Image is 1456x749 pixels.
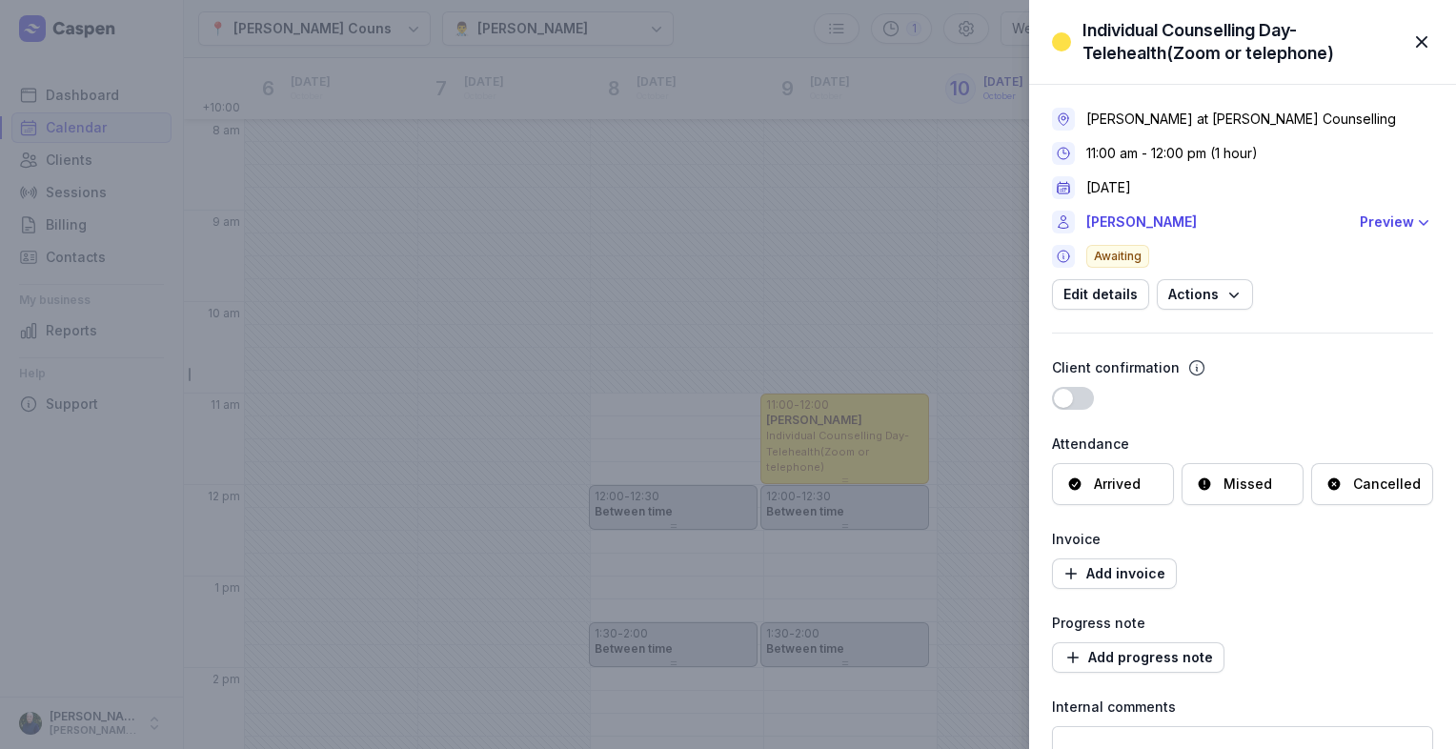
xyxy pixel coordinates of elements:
span: Add invoice [1063,562,1165,585]
div: Individual Counselling Day- Telehealth(Zoom or telephone) [1082,19,1399,65]
button: Actions [1157,279,1253,310]
div: Attendance [1052,433,1433,455]
div: Cancelled [1353,475,1421,494]
div: Internal comments [1052,696,1433,719]
div: [DATE] [1086,178,1131,197]
div: Preview [1360,211,1414,233]
span: Add progress note [1063,646,1213,669]
div: 11:00 am - 12:00 pm (1 hour) [1086,144,1258,163]
a: [PERSON_NAME] [1086,211,1348,233]
div: [PERSON_NAME] at [PERSON_NAME] Counselling [1086,110,1396,129]
div: Missed [1223,475,1272,494]
div: Progress note [1052,612,1433,635]
div: Invoice [1052,528,1433,551]
div: Arrived [1094,475,1141,494]
span: Edit details [1063,283,1138,306]
button: Edit details [1052,279,1149,310]
div: Client confirmation [1052,356,1180,379]
span: Actions [1168,283,1242,306]
span: Awaiting [1086,245,1149,268]
button: Preview [1360,211,1433,233]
